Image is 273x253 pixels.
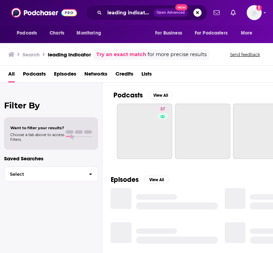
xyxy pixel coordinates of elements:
button: Open AdvancedNew [153,9,188,17]
span: for more precise results [148,51,207,58]
div: Search podcasts, credits, & more... [86,5,207,21]
button: Select [4,167,98,182]
img: User Profile [247,5,262,20]
a: Episodes [54,68,76,82]
span: Open Advanced [156,11,185,14]
a: Show notifications dropdown [228,7,238,18]
span: Podcasts [17,28,37,38]
button: Show profile menu [247,5,262,20]
a: Networks [84,68,107,82]
button: View All [144,176,169,184]
span: Select [4,172,83,176]
span: Logged in as jacruz [247,5,262,20]
span: Monitoring [77,28,101,38]
button: open menu [72,27,110,40]
h3: leading indicator [48,51,91,58]
a: Podcasts [23,68,46,82]
span: 37 [160,106,165,113]
a: EpisodesView All [111,175,169,184]
span: For Podcasters [195,28,228,38]
p: Saved Searches [4,155,98,162]
h2: Episodes [111,175,139,184]
button: open menu [12,27,46,40]
h2: Filter By [4,101,98,110]
h3: Search [23,51,40,58]
a: PodcastsView All [113,91,173,99]
button: Send feedback [228,52,262,57]
span: Charts [50,28,64,38]
button: View All [148,91,173,99]
a: 37 [117,104,172,159]
span: Want to filter your results? [10,125,64,130]
a: Show notifications dropdown [211,7,222,18]
img: Podchaser - Follow, Share and Rate Podcasts [11,6,77,19]
a: Charts [45,27,68,40]
svg: Add a profile image [256,5,262,11]
button: open menu [150,27,191,40]
span: Choose a tab above to access filters. [10,132,64,142]
button: open menu [236,27,261,40]
h2: Podcasts [113,91,143,99]
a: Credits [115,68,133,82]
a: 37 [158,106,168,112]
a: Try an exact match [96,51,146,58]
span: More [241,28,252,38]
input: Search podcasts, credits, & more... [105,7,153,18]
span: New [175,4,188,11]
a: Lists [141,68,152,82]
a: All [8,68,15,82]
button: open menu [190,27,237,40]
span: For Business [155,28,182,38]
